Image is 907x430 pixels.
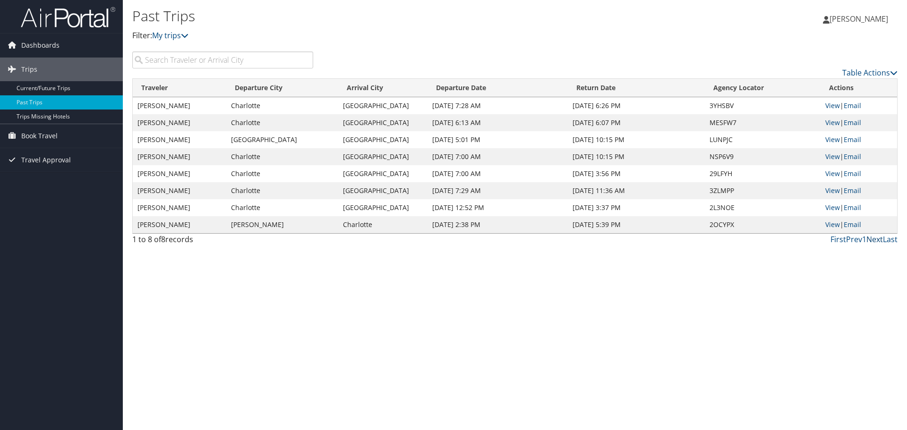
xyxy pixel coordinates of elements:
h1: Past Trips [132,6,642,26]
td: | [821,114,897,131]
td: [DATE] 6:26 PM [568,97,705,114]
a: View [825,203,840,212]
td: | [821,182,897,199]
td: [DATE] 3:37 PM [568,199,705,216]
td: | [821,216,897,233]
td: 3YHSBV [705,97,821,114]
input: Search Traveler or Arrival City [132,51,313,68]
a: My trips [152,30,188,41]
td: [DATE] 6:07 PM [568,114,705,131]
a: Email [844,220,861,229]
td: [PERSON_NAME] [226,216,338,233]
td: | [821,131,897,148]
td: [PERSON_NAME] [133,199,226,216]
span: Dashboards [21,34,60,57]
td: [PERSON_NAME] [133,165,226,182]
td: 3ZLMPP [705,182,821,199]
td: Charlotte [226,148,338,165]
td: [GEOGRAPHIC_DATA] [338,131,428,148]
a: Table Actions [842,67,898,78]
td: [PERSON_NAME] [133,148,226,165]
td: Charlotte [338,216,428,233]
td: [PERSON_NAME] [133,131,226,148]
span: 8 [161,234,165,245]
a: View [825,169,840,178]
td: Charlotte [226,165,338,182]
td: [PERSON_NAME] [133,216,226,233]
a: View [825,220,840,229]
a: Prev [846,234,862,245]
td: [DATE] 12:52 PM [428,199,568,216]
td: [DATE] 7:28 AM [428,97,568,114]
td: [GEOGRAPHIC_DATA] [338,199,428,216]
a: Email [844,135,861,144]
td: Charlotte [226,97,338,114]
th: Departure Date: activate to sort column ascending [428,79,568,97]
a: Email [844,186,861,195]
th: Arrival City: activate to sort column ascending [338,79,428,97]
td: MESFW7 [705,114,821,131]
a: Email [844,118,861,127]
td: [PERSON_NAME] [133,182,226,199]
img: airportal-logo.png [21,6,115,28]
td: [DATE] 7:00 AM [428,148,568,165]
a: Email [844,152,861,161]
td: [DATE] 3:56 PM [568,165,705,182]
td: | [821,199,897,216]
td: [DATE] 11:36 AM [568,182,705,199]
p: Filter: [132,30,642,42]
td: [DATE] 2:38 PM [428,216,568,233]
a: 1 [862,234,866,245]
a: Next [866,234,883,245]
th: Departure City: activate to sort column ascending [226,79,338,97]
td: [GEOGRAPHIC_DATA] [338,182,428,199]
td: | [821,165,897,182]
td: [GEOGRAPHIC_DATA] [338,148,428,165]
th: Agency Locator: activate to sort column ascending [705,79,821,97]
a: Email [844,169,861,178]
div: 1 to 8 of records [132,234,313,250]
td: [GEOGRAPHIC_DATA] [226,131,338,148]
td: LUNPJC [705,131,821,148]
td: [DATE] 5:39 PM [568,216,705,233]
td: [PERSON_NAME] [133,114,226,131]
a: Email [844,101,861,110]
td: [DATE] 5:01 PM [428,131,568,148]
td: NSP6V9 [705,148,821,165]
a: View [825,118,840,127]
a: First [830,234,846,245]
a: Email [844,203,861,212]
th: Return Date: activate to sort column ascending [568,79,705,97]
a: View [825,135,840,144]
td: | [821,148,897,165]
td: [GEOGRAPHIC_DATA] [338,165,428,182]
a: View [825,152,840,161]
a: View [825,101,840,110]
th: Traveler: activate to sort column ascending [133,79,226,97]
td: [GEOGRAPHIC_DATA] [338,114,428,131]
span: Travel Approval [21,148,71,172]
td: [PERSON_NAME] [133,97,226,114]
span: Book Travel [21,124,58,148]
td: [DATE] 6:13 AM [428,114,568,131]
td: [DATE] 10:15 PM [568,148,705,165]
td: [DATE] 7:29 AM [428,182,568,199]
td: 29LFYH [705,165,821,182]
td: [DATE] 10:15 PM [568,131,705,148]
a: [PERSON_NAME] [823,5,898,33]
th: Actions [821,79,897,97]
a: Last [883,234,898,245]
td: 2OCYPX [705,216,821,233]
td: | [821,97,897,114]
td: [DATE] 7:00 AM [428,165,568,182]
td: [GEOGRAPHIC_DATA] [338,97,428,114]
span: [PERSON_NAME] [830,14,888,24]
a: View [825,186,840,195]
td: Charlotte [226,114,338,131]
span: Trips [21,58,37,81]
td: Charlotte [226,182,338,199]
td: Charlotte [226,199,338,216]
td: 2L3NOE [705,199,821,216]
